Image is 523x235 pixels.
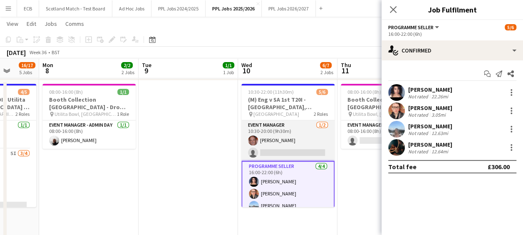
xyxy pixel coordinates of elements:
app-job-card: 10:30-22:00 (11h30m)5/6(M) Eng v SA 1st T20I - [GEOGRAPHIC_DATA], [GEOGRAPHIC_DATA] - 18:[GEOGRAP... [241,84,335,207]
div: [PERSON_NAME] [408,122,452,130]
span: 2/2 [121,62,133,68]
div: 16:00-22:00 (6h) [388,31,516,37]
span: Week 36 [27,49,48,55]
div: BST [52,49,60,55]
span: 11 [340,66,351,75]
span: 1/1 [223,62,234,68]
span: Tue [142,61,151,69]
button: Programme Seller [388,24,440,30]
span: 5/6 [505,24,516,30]
span: 10 [240,66,252,75]
span: 08:00-16:00 (8h) [347,89,381,95]
app-job-card: 08:00-16:00 (8h)0/1Booth Collection, [GEOGRAPHIC_DATA] - Drop off Warick Utilita Bowl, [GEOGRAPHI... [341,84,434,149]
div: 12.64mi [430,148,450,155]
span: Utilita Bowl, [GEOGRAPHIC_DATA] [353,111,415,117]
h3: Job Fulfilment [382,4,523,15]
span: 08:00-16:00 (8h) [49,89,83,95]
span: Utilita Bowl, [GEOGRAPHIC_DATA] [55,111,117,117]
span: Wed [241,61,252,69]
a: Jobs [41,18,60,29]
span: 16/17 [19,62,35,68]
span: 10:30-22:00 (11h30m) [248,89,294,95]
span: 8 [41,66,53,75]
app-job-card: 08:00-16:00 (8h)1/1Booth Collection [GEOGRAPHIC_DATA] - Drop [GEOGRAPHIC_DATA] Utilita Bowl, [GEO... [42,84,136,149]
span: Programme Seller [388,24,434,30]
span: [GEOGRAPHIC_DATA] [253,111,299,117]
span: 6/7 [320,62,332,68]
h3: Booth Collection [GEOGRAPHIC_DATA] - Drop [GEOGRAPHIC_DATA] [42,96,136,111]
button: ECB [17,0,39,17]
span: 1 Role [117,111,129,117]
div: 5 Jobs [19,69,35,75]
app-card-role: Event Manager - Admin Day0/108:00-16:00 (8h) [341,120,434,149]
div: 22.26mi [430,93,450,100]
span: 1/1 [117,89,129,95]
div: Not rated [408,148,430,155]
div: [DATE] [7,48,26,57]
h3: Booth Collection, [GEOGRAPHIC_DATA] - Drop off Warick [341,96,434,111]
div: £306.00 [488,162,510,171]
div: 2 Jobs [121,69,134,75]
span: 9 [141,66,151,75]
a: Comms [62,18,87,29]
div: Not rated [408,112,430,118]
span: Jobs [45,20,57,27]
div: Not rated [408,130,430,136]
button: Ad Hoc Jobs [112,0,151,17]
div: 12.63mi [430,130,450,136]
div: 1 Job [223,69,234,75]
span: 4/5 [18,89,30,95]
span: 5/6 [316,89,328,95]
span: 2 Roles [314,111,328,117]
span: Edit [27,20,36,27]
div: [PERSON_NAME] [408,104,452,112]
div: Total fee [388,162,416,171]
button: PPL Jobs 2025/2026 [206,0,262,17]
app-card-role: Event Manager1/210:30-20:00 (9h30m)[PERSON_NAME] [241,120,335,161]
button: PPL Jobs 2026/2027 [262,0,316,17]
a: Edit [23,18,40,29]
app-card-role: Programme Seller4/416:00-22:00 (6h)[PERSON_NAME][PERSON_NAME][PERSON_NAME] [241,161,335,227]
h3: (M) Eng v SA 1st T20I - [GEOGRAPHIC_DATA], [GEOGRAPHIC_DATA] - 18:[GEOGRAPHIC_DATA], [GEOGRAPHIC_... [241,96,335,111]
div: 3.05mi [430,112,447,118]
button: PPL Jobs 2024/2025 [151,0,206,17]
span: Comms [65,20,84,27]
span: 2 Roles [15,111,30,117]
span: Thu [341,61,351,69]
div: [PERSON_NAME] [408,86,452,93]
app-card-role: Event Manager - Admin Day1/108:00-16:00 (8h)[PERSON_NAME] [42,120,136,149]
div: Not rated [408,93,430,100]
div: [PERSON_NAME] [408,141,452,148]
button: Scotland Match - Test Board [39,0,112,17]
span: Mon [42,61,53,69]
span: View [7,20,18,27]
a: View [3,18,22,29]
div: Confirmed [382,40,523,60]
div: 2 Jobs [320,69,333,75]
